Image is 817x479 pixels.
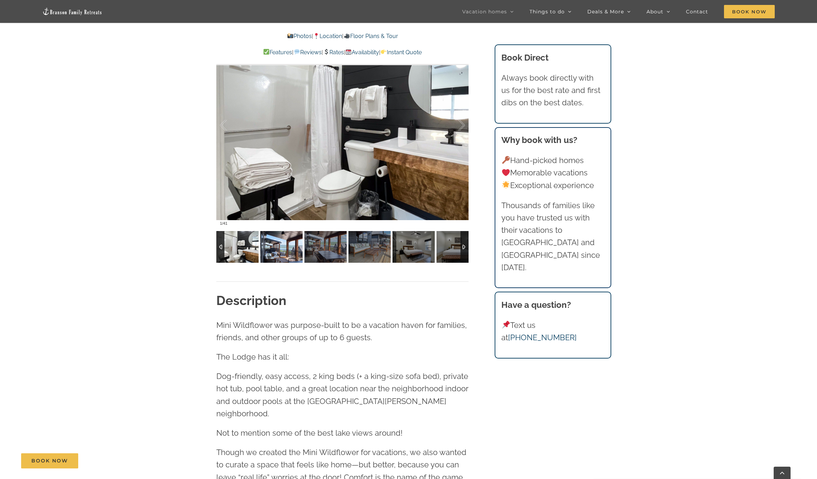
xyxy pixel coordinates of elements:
img: 👉 [381,49,386,55]
a: Book Now [21,453,78,468]
img: 📍 [314,33,319,39]
p: Thousands of families like you have trusted us with their vacations to [GEOGRAPHIC_DATA] and [GEO... [501,199,604,274]
strong: Have a question? [501,300,571,310]
img: 🌟 [502,181,510,189]
img: 📸 [287,33,293,39]
img: 05-Wildflower-Lodge-lake-view-vacation-rental-1103-scaled.jpg-nggid041544-ngg0dyn-120x90-00f0w010... [348,231,391,263]
a: Instant Quote [380,49,422,56]
span: Book Now [724,5,775,18]
img: 🔑 [502,156,510,164]
a: Location [313,33,342,39]
span: Book Now [31,458,68,464]
span: Things to do [530,9,565,14]
img: 07-Wildflower-Lodge-at-Table-Rock-Lake-Branson-Family-Retreats-vacation-home-rental-1149-scaled.j... [216,231,259,263]
p: Mini Wildflower was purpose-built to be a vacation haven for families, friends, and other groups ... [216,319,469,344]
span: Vacation homes [462,9,507,14]
strong: Description [216,293,286,308]
a: [PHONE_NUMBER] [508,333,577,342]
img: 06-Wildflower-Lodge-at-Table-Rock-Lake-Branson-Family-Retreats-vacation-home-rental-1140-scaled.j... [392,231,435,263]
a: Reviews [293,49,321,56]
img: 06-Wildflower-Lodge-at-Table-Rock-Lake-Branson-Family-Retreats-vacation-home-rental-1141-scaled.j... [437,231,479,263]
img: 05-Wildflower-Lodge-lake-view-vacation-rental-1102-scaled.jpg-nggid041543-ngg0dyn-120x90-00f0w010... [304,231,347,263]
span: Deals & More [587,9,624,14]
img: ✅ [264,49,269,55]
img: 📌 [502,321,510,329]
img: Branson Family Retreats Logo [42,7,102,15]
p: | | [216,32,469,41]
h3: Why book with us? [501,134,604,147]
p: Text us at [501,319,604,344]
a: Features [263,49,292,56]
img: 🎥 [344,33,350,39]
a: Floor Plans & Tour [343,33,398,39]
img: 💬 [294,49,300,55]
a: Photos [287,33,312,39]
p: Dog-friendly, easy access, 2 king beds (+ a king-size sofa bed), private hot tub, pool table, and... [216,370,469,420]
span: Contact [686,9,708,14]
img: 💲 [323,49,329,55]
p: The Lodge has it all: [216,351,469,363]
span: About [646,9,663,14]
p: Not to mention some of the best lake views around! [216,427,469,439]
a: Rates [323,49,344,56]
p: Hand-picked homes Memorable vacations Exceptional experience [501,154,604,192]
b: Book Direct [501,52,549,63]
p: Always book directly with us for the best rate and first dibs on the best dates. [501,72,604,109]
a: Availability [345,49,379,56]
img: 📆 [346,49,351,55]
p: | | | | [216,48,469,57]
img: ❤️ [502,169,510,176]
img: 05-Wildflower-Lodge-at-Table-Rock-Lake-Branson-Family-Retreats-vacation-home-rental-1139-scaled.j... [260,231,303,263]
